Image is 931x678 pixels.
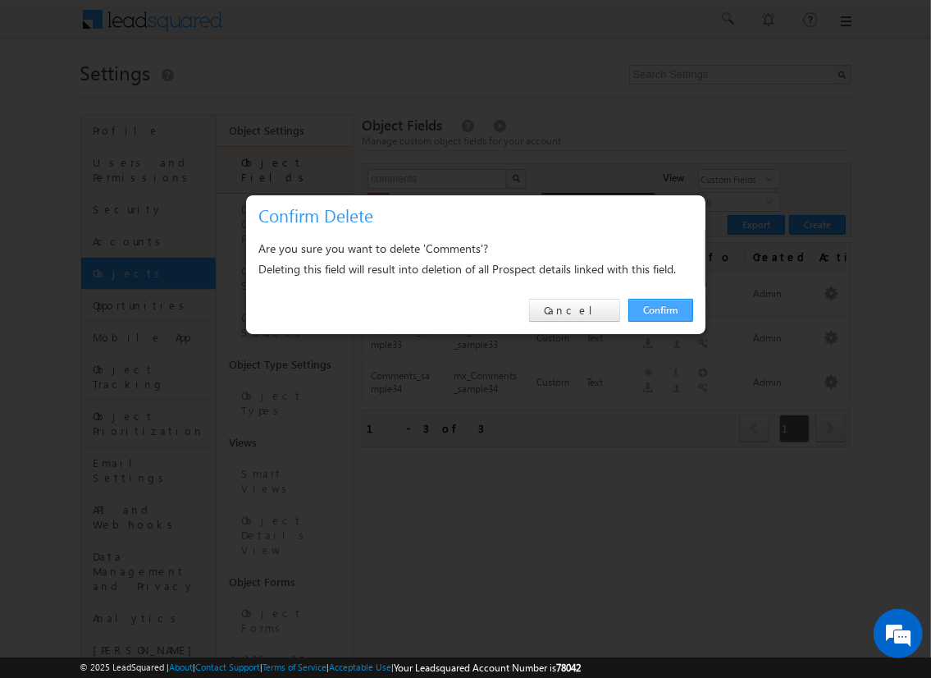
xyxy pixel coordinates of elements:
em: Submit [240,506,298,528]
span: © 2025 LeadSquared | | | | | [80,660,582,676]
textarea: Type your message and click 'Submit' [21,152,299,492]
div: Minimize live chat window [269,8,308,48]
a: Cancel [529,299,620,322]
span: Your Leadsquared Account Number is [395,662,582,674]
h3: Confirm Delete [258,201,700,230]
img: d_60004797649_company_0_60004797649 [28,86,69,108]
span: 78042 [557,662,582,674]
div: Leave a message [85,86,276,108]
a: Terms of Service [263,662,327,672]
a: Confirm [628,299,693,322]
a: Contact Support [196,662,261,672]
a: About [170,662,194,672]
div: Are you sure you want to delete 'Comments'? Deleting this field will result into deletion of all ... [258,238,693,279]
a: Acceptable Use [330,662,392,672]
